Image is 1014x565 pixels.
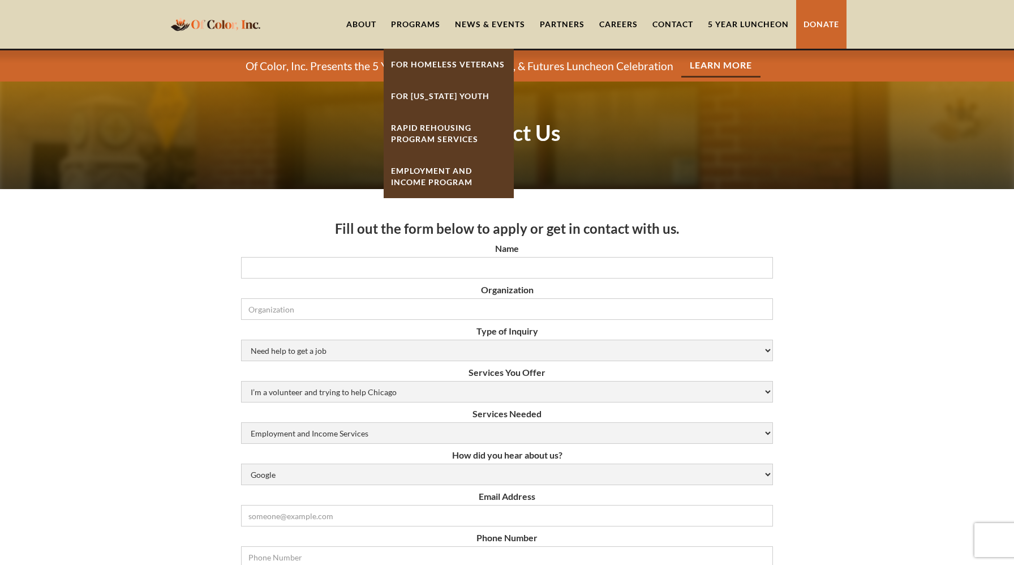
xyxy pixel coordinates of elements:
[384,49,514,80] a: For Homeless Veterans
[241,298,773,320] input: Organization
[241,532,773,543] label: Phone Number
[384,80,514,112] a: For [US_STATE] Youth
[241,243,773,254] label: Name
[241,408,773,420] label: Services Needed
[241,367,773,378] label: Services You Offer
[241,450,773,461] label: How did you hear about us?
[391,123,478,144] strong: Rapid ReHousing Program Services
[241,326,773,337] label: Type of Inquiry
[241,505,773,527] input: someone@example.com
[681,54,760,78] a: Learn More
[384,112,514,155] a: Rapid ReHousing Program Services
[384,49,514,198] nav: Programs
[241,284,773,296] label: Organization
[246,59,673,73] p: Of Color, Inc. Presents the 5 Years Forward Jobs, Homes, & Futures Luncheon Celebration
[384,155,514,198] a: Employment And Income Program
[391,19,440,30] div: Programs
[241,220,773,237] h3: Fill out the form below to apply or get in contact with us.
[241,491,773,502] label: Email Address
[167,11,264,37] a: home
